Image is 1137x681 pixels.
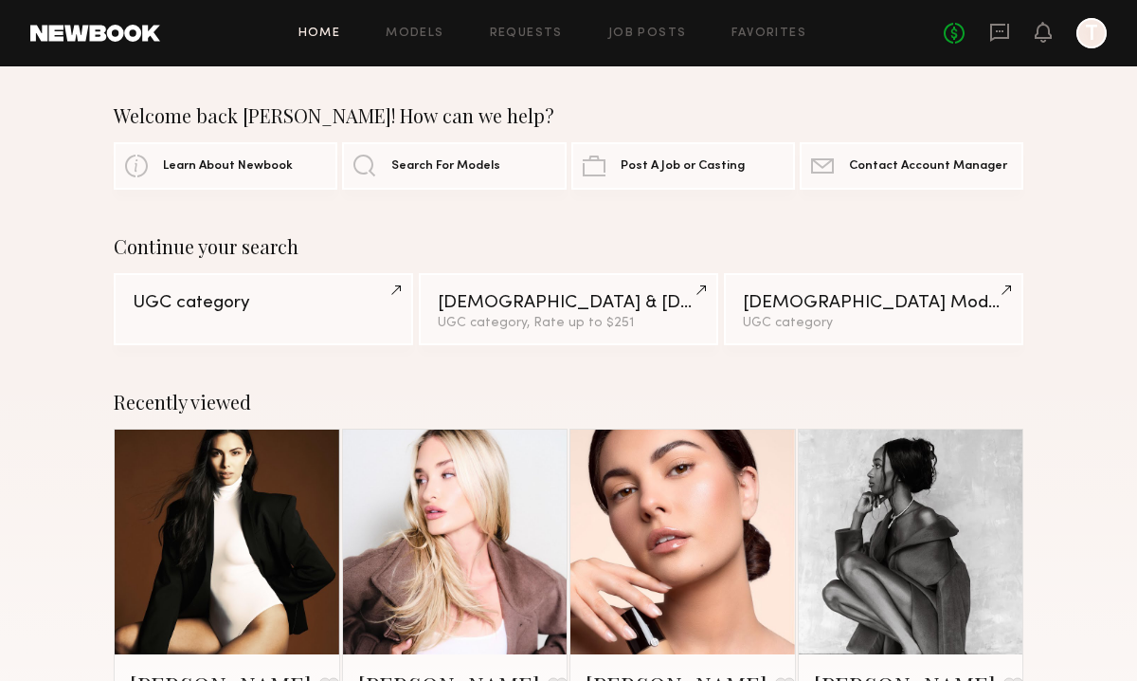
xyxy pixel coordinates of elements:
[724,273,1023,345] a: [DEMOGRAPHIC_DATA] ModelsUGC category
[342,142,566,190] a: Search For Models
[849,160,1007,173] span: Contact Account Manager
[114,391,1023,414] div: Recently viewed
[438,294,699,312] div: [DEMOGRAPHIC_DATA] & [DEMOGRAPHIC_DATA] Models
[571,142,795,190] a: Post A Job or Casting
[438,317,699,330] div: UGC category, Rate up to $251
[800,142,1023,190] a: Contact Account Manager
[391,160,500,173] span: Search For Models
[298,28,341,40] a: Home
[114,104,1023,127] div: Welcome back [PERSON_NAME]! How can we help?
[743,317,1004,330] div: UGC category
[743,294,1004,312] div: [DEMOGRAPHIC_DATA] Models
[419,273,718,345] a: [DEMOGRAPHIC_DATA] & [DEMOGRAPHIC_DATA] ModelsUGC category, Rate up to $251
[386,28,443,40] a: Models
[490,28,563,40] a: Requests
[133,294,394,312] div: UGC category
[731,28,806,40] a: Favorites
[608,28,687,40] a: Job Posts
[163,160,293,173] span: Learn About Newbook
[114,273,413,345] a: UGC category
[114,142,337,190] a: Learn About Newbook
[114,235,1023,258] div: Continue your search
[621,160,745,173] span: Post A Job or Casting
[1076,18,1107,48] a: T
